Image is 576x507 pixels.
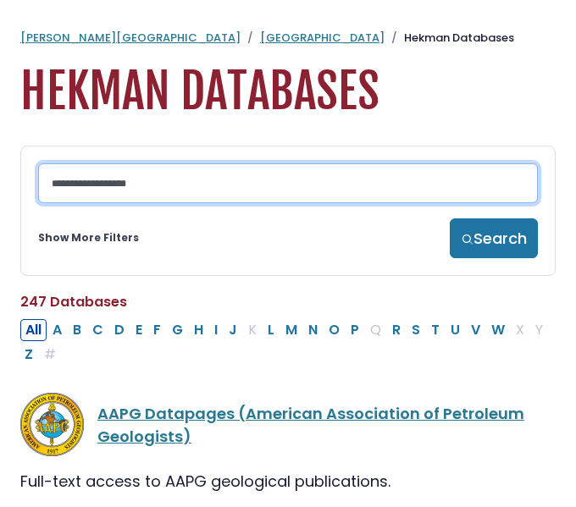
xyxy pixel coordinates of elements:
[19,344,38,366] button: Filter Results Z
[426,319,445,341] button: Filter Results T
[20,319,47,341] button: All
[20,470,556,493] div: Full-text access to AAPG geological publications.
[148,319,166,341] button: Filter Results F
[450,218,538,258] button: Search
[38,163,538,203] input: Search database by title or keyword
[130,319,147,341] button: Filter Results E
[209,319,223,341] button: Filter Results I
[68,319,86,341] button: Filter Results B
[346,319,364,341] button: Filter Results P
[263,319,280,341] button: Filter Results L
[20,318,550,364] div: Alpha-list to filter by first letter of database name
[407,319,425,341] button: Filter Results S
[466,319,485,341] button: Filter Results V
[20,292,127,311] span: 247 Databases
[109,319,130,341] button: Filter Results D
[189,319,208,341] button: Filter Results H
[303,319,323,341] button: Filter Results N
[97,403,524,447] a: AAPG Datapages (American Association of Petroleum Geologists)
[167,319,188,341] button: Filter Results G
[387,319,406,341] button: Filter Results R
[47,319,67,341] button: Filter Results A
[446,319,465,341] button: Filter Results U
[20,63,556,120] h1: Hekman Databases
[385,30,514,47] li: Hekman Databases
[260,30,385,46] a: [GEOGRAPHIC_DATA]
[324,319,345,341] button: Filter Results O
[224,319,242,341] button: Filter Results J
[486,319,510,341] button: Filter Results W
[87,319,108,341] button: Filter Results C
[38,230,139,245] a: Show More Filters
[280,319,302,341] button: Filter Results M
[20,30,241,46] a: [PERSON_NAME][GEOGRAPHIC_DATA]
[20,30,556,47] nav: breadcrumb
